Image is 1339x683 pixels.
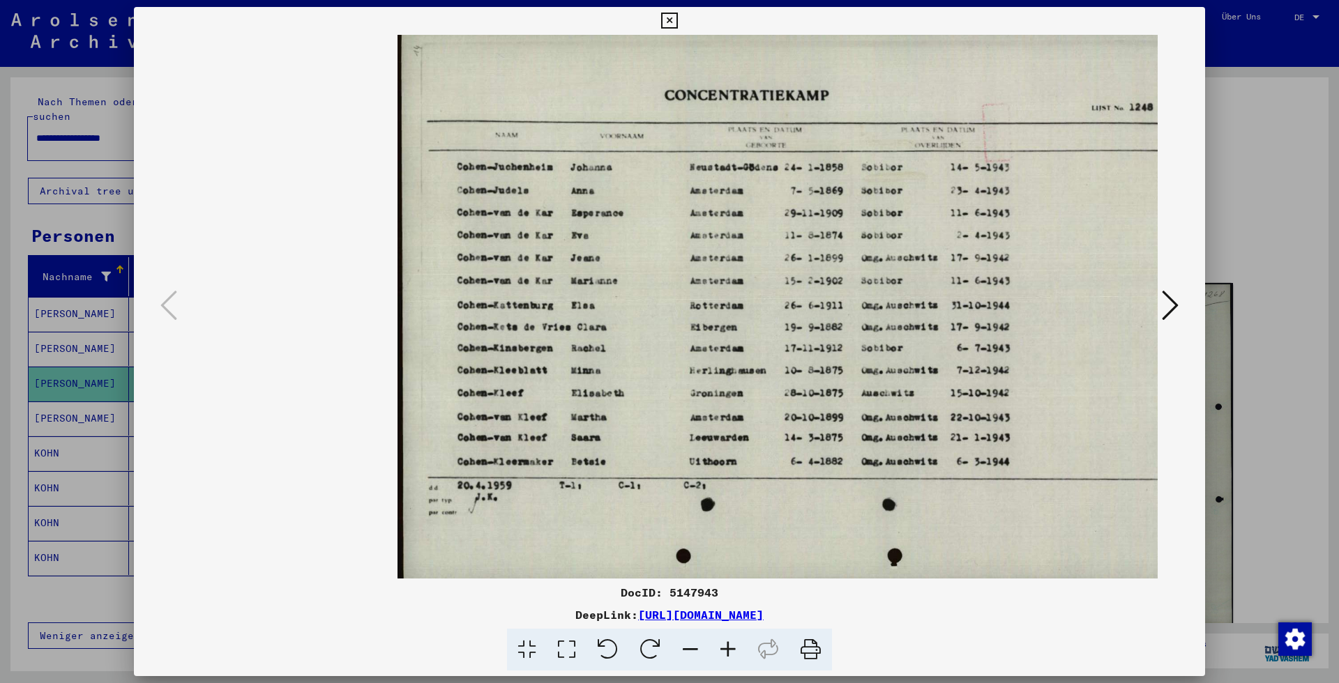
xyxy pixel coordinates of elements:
div: DeepLink: [134,606,1205,623]
img: 001.jpg [398,25,1186,588]
div: Zustimmung ändern [1278,622,1311,655]
a: [URL][DOMAIN_NAME] [638,608,764,622]
div: DocID: 5147943 [134,584,1205,601]
img: Zustimmung ändern [1278,622,1312,656]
